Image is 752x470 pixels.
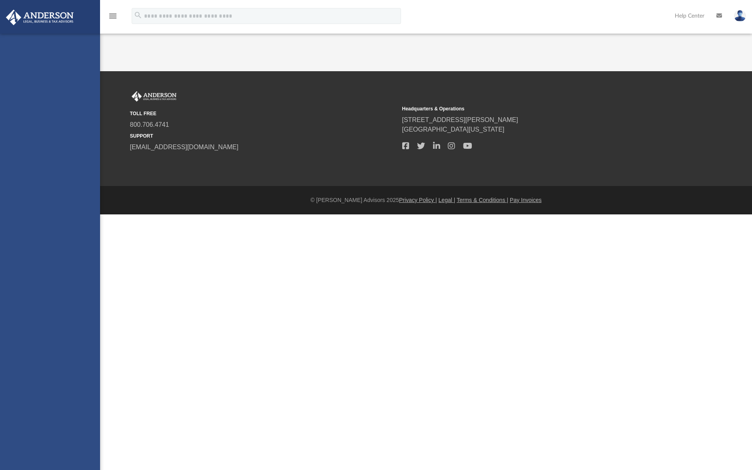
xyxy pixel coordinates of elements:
[130,121,169,128] a: 800.706.4741
[130,110,397,117] small: TOLL FREE
[734,10,746,22] img: User Pic
[510,197,541,203] a: Pay Invoices
[134,11,142,20] i: search
[130,132,397,140] small: SUPPORT
[402,116,518,123] a: [STREET_ADDRESS][PERSON_NAME]
[108,15,118,21] a: menu
[399,197,437,203] a: Privacy Policy |
[439,197,455,203] a: Legal |
[402,105,669,112] small: Headquarters & Operations
[402,126,505,133] a: [GEOGRAPHIC_DATA][US_STATE]
[457,197,508,203] a: Terms & Conditions |
[4,10,76,25] img: Anderson Advisors Platinum Portal
[108,11,118,21] i: menu
[100,196,752,204] div: © [PERSON_NAME] Advisors 2025
[130,91,178,102] img: Anderson Advisors Platinum Portal
[130,144,239,150] a: [EMAIL_ADDRESS][DOMAIN_NAME]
